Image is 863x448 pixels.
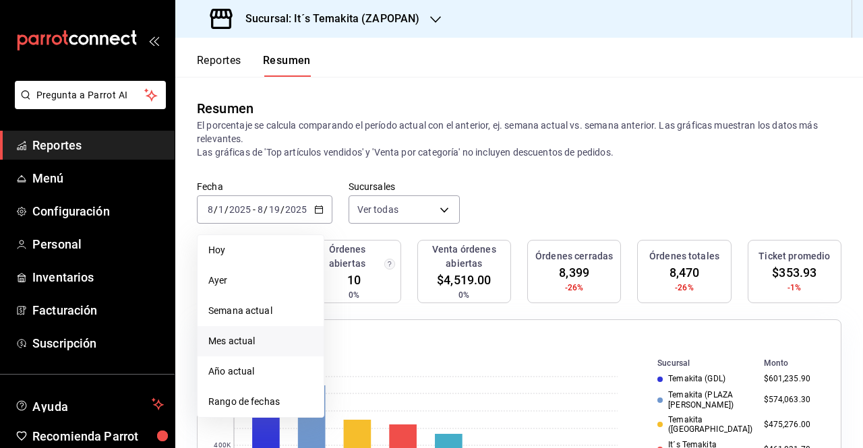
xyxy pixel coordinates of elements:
[772,263,816,282] span: $353.93
[559,263,589,282] span: 8,399
[669,263,700,282] span: 8,470
[565,282,584,294] span: -26%
[357,203,398,216] span: Ver todas
[208,364,313,379] span: Año actual
[649,249,719,263] h3: Órdenes totales
[225,204,229,215] span: /
[32,235,164,253] span: Personal
[9,98,166,112] a: Pregunta a Parrot AI
[208,243,313,257] span: Hoy
[257,204,264,215] input: --
[657,390,752,410] div: Temakita (PLAZA [PERSON_NAME])
[758,412,832,437] td: $475,276.00
[32,202,164,220] span: Configuración
[32,396,146,412] span: Ayuda
[675,282,694,294] span: -26%
[758,387,832,412] td: $574,063.30
[36,88,145,102] span: Pregunta a Parrot AI
[15,81,166,109] button: Pregunta a Parrot AI
[208,334,313,348] span: Mes actual
[349,289,359,301] span: 0%
[197,182,332,191] label: Fecha
[787,282,801,294] span: -1%
[148,35,159,46] button: open_drawer_menu
[268,204,280,215] input: --
[535,249,613,263] h3: Órdenes cerradas
[197,54,311,77] div: navigation tabs
[253,204,256,215] span: -
[313,243,381,271] h3: Órdenes abiertas
[32,301,164,319] span: Facturación
[280,204,285,215] span: /
[636,356,758,371] th: Sucursal
[657,415,752,435] div: Temakita ([GEOGRAPHIC_DATA])
[32,169,164,187] span: Menú
[758,371,832,387] td: $601,235.90
[32,268,164,286] span: Inventarios
[32,427,164,445] span: Recomienda Parrot
[423,243,505,271] h3: Venta órdenes abiertas
[349,182,460,191] label: Sucursales
[285,204,307,215] input: ----
[229,204,251,215] input: ----
[214,204,218,215] span: /
[347,271,361,289] span: 10
[197,98,254,119] div: Resumen
[437,271,491,289] span: $4,519.00
[197,54,241,77] button: Reportes
[758,356,832,371] th: Monto
[207,204,214,215] input: --
[32,136,164,154] span: Reportes
[197,119,841,159] p: El porcentaje se calcula comparando el período actual con el anterior, ej. semana actual vs. sema...
[264,204,268,215] span: /
[208,304,313,318] span: Semana actual
[758,249,830,263] h3: Ticket promedio
[657,374,752,383] div: Temakita (GDL)
[208,395,313,409] span: Rango de fechas
[32,334,164,352] span: Suscripción
[235,11,419,27] h3: Sucursal: It´s Temakita (ZAPOPAN)
[218,204,225,215] input: --
[458,289,469,301] span: 0%
[208,274,313,288] span: Ayer
[263,54,311,77] button: Resumen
